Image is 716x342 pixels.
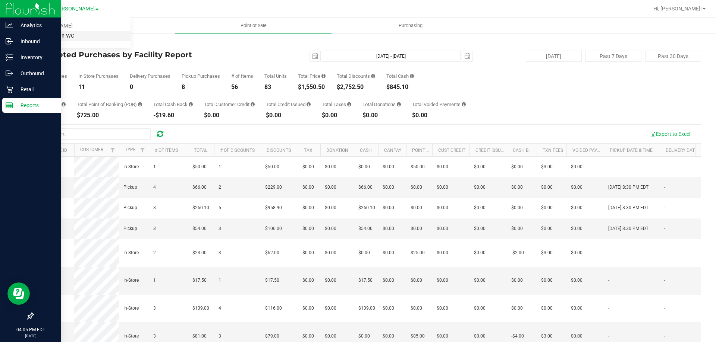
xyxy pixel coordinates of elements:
span: $0.00 [437,249,448,256]
span: $81.00 [192,333,207,340]
div: Delivery Purchases [130,74,170,79]
span: - [664,184,665,191]
span: 1 [219,277,221,284]
i: Sum of all round-up-to-next-dollar total price adjustments for all purchases in the date range. [397,102,401,107]
span: 4 [219,305,221,312]
div: Total Customer Credit [204,102,255,107]
span: $0.00 [474,184,486,191]
span: $0.00 [358,249,370,256]
inline-svg: Outbound [6,70,13,77]
span: $25.00 [411,249,425,256]
span: 1 [153,163,156,170]
span: $0.00 [302,163,314,170]
div: $0.00 [362,112,401,118]
span: 4 [153,184,156,191]
span: -$2.00 [511,249,524,256]
span: $0.00 [383,204,394,211]
div: Total Discounts [337,74,375,79]
span: $0.00 [541,305,553,312]
span: $50.00 [411,163,425,170]
a: Pickup Date & Time [610,148,653,153]
inline-svg: Inbound [6,38,13,45]
a: Cust Credit [438,148,465,153]
span: $0.00 [571,277,582,284]
span: 3 [153,225,156,232]
span: $0.00 [302,204,314,211]
a: Total [194,148,207,153]
span: $958.90 [265,204,282,211]
div: 56 [231,84,253,90]
div: Pickup Purchases [182,74,220,79]
span: $0.00 [541,204,553,211]
div: Total Taxes [322,102,351,107]
div: Total Donations [362,102,401,107]
span: - [664,249,665,256]
span: - [608,249,609,256]
span: $0.00 [325,184,336,191]
span: 3 [153,333,156,340]
i: Sum of the cash-back amounts from rounded-up electronic payments for all purchases in the date ra... [189,102,193,107]
span: 2 [153,249,156,256]
span: $0.00 [474,277,486,284]
div: Total Point of Banking (POB) [77,102,142,107]
span: $0.00 [325,225,336,232]
i: Sum of the discount values applied to the all purchases in the date range. [371,74,375,79]
a: # of Items [155,148,178,153]
a: Customer [80,147,103,152]
span: Pickup [123,225,137,232]
span: $0.00 [302,184,314,191]
span: $0.00 [302,225,314,232]
a: Filter [107,144,119,156]
span: $0.00 [358,333,370,340]
span: $0.00 [325,163,336,170]
span: In-Store [123,333,139,340]
span: 1 [219,163,221,170]
span: $260.10 [358,204,375,211]
span: select [310,51,320,61]
span: $0.00 [411,277,422,284]
span: Purchasing [389,22,433,29]
span: $0.00 [411,225,422,232]
span: $0.00 [511,163,523,170]
span: $0.00 [474,225,486,232]
a: Voided Payment [572,148,609,153]
span: $116.00 [265,305,282,312]
div: $1,550.50 [298,84,326,90]
span: $0.00 [474,204,486,211]
span: $0.00 [437,225,448,232]
span: $0.00 [511,184,523,191]
inline-svg: Reports [6,102,13,109]
span: $139.00 [358,305,375,312]
a: Point of Banking (POB) [412,148,465,153]
p: Inventory [13,53,58,62]
span: Pickup [123,204,137,211]
i: Sum of the successful, non-voided payments using account credit for all purchases in the date range. [251,102,255,107]
a: Credit Issued [475,148,506,153]
a: # of Discounts [220,148,255,153]
span: $0.00 [411,204,422,211]
a: Delivery Date [666,148,697,153]
span: - [664,333,665,340]
p: 04:05 PM EDT [3,326,58,333]
span: $66.00 [358,184,373,191]
span: $50.00 [265,163,279,170]
p: Outbound [13,69,58,78]
div: $725.00 [77,112,142,118]
iframe: Resource center [7,282,30,305]
a: Cash Back [513,148,537,153]
p: Inbound [13,37,58,46]
span: 1 [153,277,156,284]
span: - [664,305,665,312]
div: $0.00 [266,112,311,118]
span: In-Store [123,249,139,256]
span: $0.00 [325,249,336,256]
span: $0.00 [383,333,394,340]
span: [PERSON_NAME] [54,6,95,12]
span: $0.00 [325,333,336,340]
span: $0.00 [437,184,448,191]
span: - [664,163,665,170]
a: [PERSON_NAME] [22,21,131,31]
span: $0.00 [437,305,448,312]
div: Total Cash [386,74,414,79]
span: select [462,51,472,61]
